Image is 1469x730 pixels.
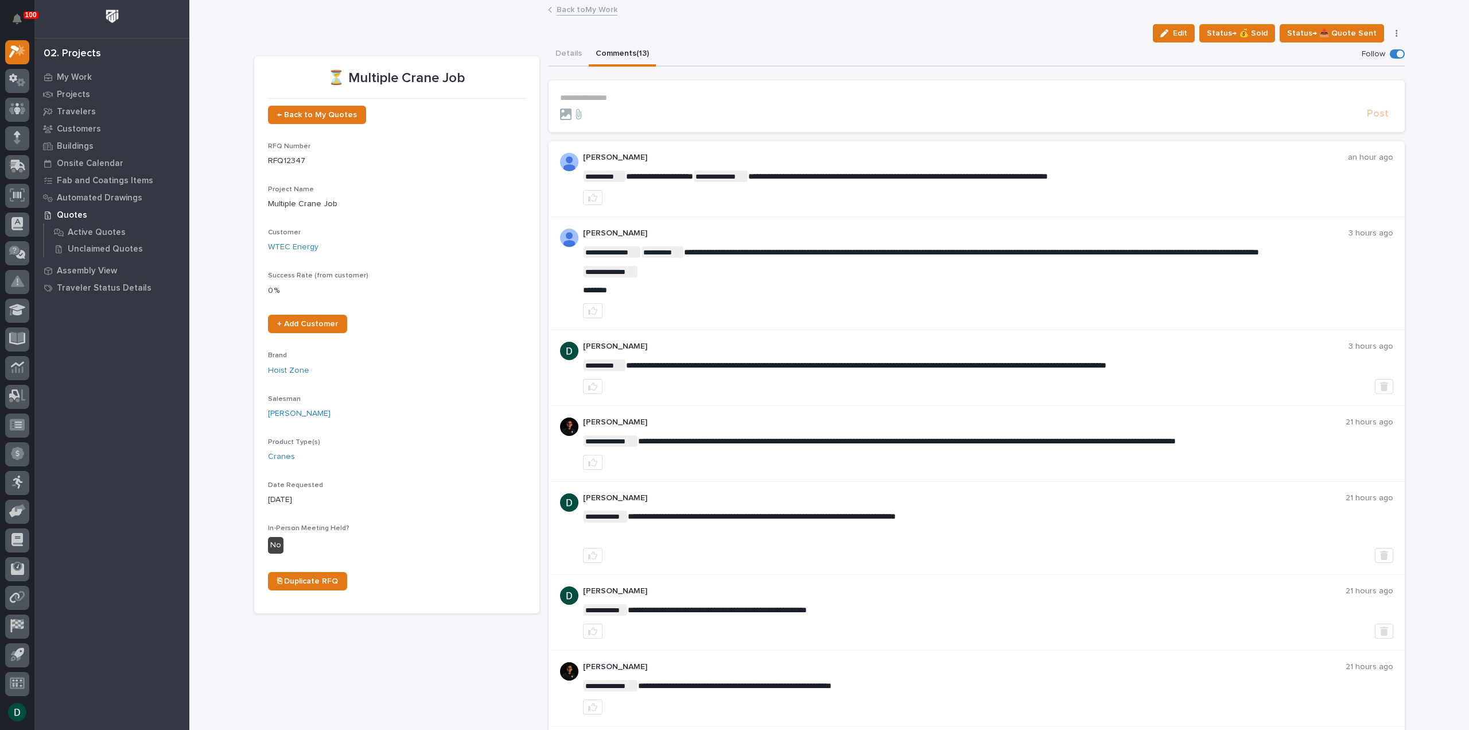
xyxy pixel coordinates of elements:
button: Edit [1153,24,1195,43]
p: ⏳ Multiple Crane Job [268,70,526,87]
button: Delete post [1375,548,1393,563]
img: Workspace Logo [102,6,123,27]
button: users-avatar [5,700,29,724]
button: Status→ 📤 Quote Sent [1280,24,1384,43]
p: Buildings [57,141,94,152]
a: Buildings [34,137,189,155]
a: Customers [34,120,189,137]
a: Active Quotes [44,224,189,240]
p: an hour ago [1348,153,1393,163]
a: Traveler Status Details [34,279,189,296]
p: [DATE] [268,494,526,506]
p: Active Quotes [68,227,126,238]
a: Quotes [34,206,189,223]
span: RFQ Number [268,143,310,150]
p: Onsite Calendar [57,159,123,169]
p: 21 hours ago [1346,586,1393,596]
p: My Work [57,72,92,83]
img: AOh14GjTRfkD1oUMcB0TemJ99d1W6S72D1qI3y53uSh2WIfob9-94IqIlJUlukijh7zEU6q04HSlcabwtpdPkUfvSgFdPLuR9... [560,153,578,171]
p: [PERSON_NAME] [583,662,1346,672]
img: ACg8ocJgdhFn4UJomsYM_ouCmoNuTXbjHW0N3LU2ED0DpQ4pt1V6hA=s96-c [560,342,578,360]
span: Brand [268,352,287,359]
p: [PERSON_NAME] [583,493,1346,503]
a: Back toMy Work [557,2,617,16]
p: 21 hours ago [1346,493,1393,503]
p: Projects [57,90,90,100]
a: Unclaimed Quotes [44,241,189,257]
a: Travelers [34,103,189,120]
img: ACg8ocJgdhFn4UJomsYM_ouCmoNuTXbjHW0N3LU2ED0DpQ4pt1V6hA=s96-c [560,493,578,512]
a: Fab and Coatings Items [34,172,189,189]
a: Assembly View [34,262,189,279]
img: ACg8ocJgdhFn4UJomsYM_ouCmoNuTXbjHW0N3LU2ED0DpQ4pt1V6hA=s96-c [560,586,578,605]
div: No [268,537,283,554]
span: Edit [1173,28,1187,38]
span: Customer [268,229,301,236]
img: 1cuUYOxSRWZudHgABrOC [560,418,578,436]
a: Cranes [268,451,295,463]
button: Delete post [1375,624,1393,639]
p: Assembly View [57,266,117,276]
span: + Add Customer [277,320,338,328]
p: Multiple Crane Job [268,198,526,210]
p: 3 hours ago [1348,229,1393,238]
p: 0 % [268,285,526,297]
button: like this post [583,379,603,394]
button: like this post [583,303,603,318]
p: Customers [57,124,101,134]
p: Travelers [57,107,96,117]
button: Comments (13) [589,43,656,67]
span: Product Type(s) [268,439,320,446]
span: Status→ 💰 Sold [1207,26,1268,40]
div: Notifications100 [14,14,29,32]
p: 21 hours ago [1346,418,1393,427]
a: Hoist Zone [268,365,309,377]
span: Project Name [268,186,314,193]
p: RFQ12347 [268,155,526,167]
span: In-Person Meeting Held? [268,525,349,532]
p: [PERSON_NAME] [583,153,1348,163]
p: 21 hours ago [1346,662,1393,672]
a: [PERSON_NAME] [268,408,331,420]
a: Onsite Calendar [34,155,189,172]
span: Status→ 📤 Quote Sent [1287,26,1377,40]
p: 3 hours ago [1348,342,1393,352]
img: AOh14Gijbd6eejXF32J59GfCOuyvh5OjNDKoIp8XuOuX=s96-c [560,229,578,247]
div: 02. Projects [44,48,101,60]
p: [PERSON_NAME] [583,418,1346,427]
p: Automated Drawings [57,193,142,203]
button: Details [549,43,589,67]
button: Delete post [1375,379,1393,394]
span: ⎘ Duplicate RFQ [277,577,338,585]
a: ⎘ Duplicate RFQ [268,572,347,590]
a: WTEC Energy [268,241,318,253]
button: Status→ 💰 Sold [1199,24,1275,43]
p: [PERSON_NAME] [583,586,1346,596]
span: Salesman [268,396,301,403]
p: Follow [1362,49,1385,59]
button: like this post [583,190,603,205]
a: My Work [34,68,189,86]
button: like this post [583,624,603,639]
p: Quotes [57,210,87,221]
p: 100 [25,11,37,19]
p: Fab and Coatings Items [57,176,153,186]
button: Notifications [5,7,29,31]
p: Unclaimed Quotes [68,244,143,254]
button: Post [1362,107,1393,121]
a: Automated Drawings [34,189,189,206]
a: Projects [34,86,189,103]
img: 1cuUYOxSRWZudHgABrOC [560,662,578,681]
button: like this post [583,548,603,563]
span: Date Requested [268,482,323,489]
button: like this post [583,455,603,470]
button: like this post [583,700,603,714]
span: ← Back to My Quotes [277,111,357,119]
a: + Add Customer [268,315,347,333]
p: [PERSON_NAME] [583,229,1348,238]
span: Post [1367,107,1389,121]
p: Traveler Status Details [57,283,151,293]
a: ← Back to My Quotes [268,106,366,124]
p: [PERSON_NAME] [583,342,1348,352]
span: Success Rate (from customer) [268,272,368,279]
